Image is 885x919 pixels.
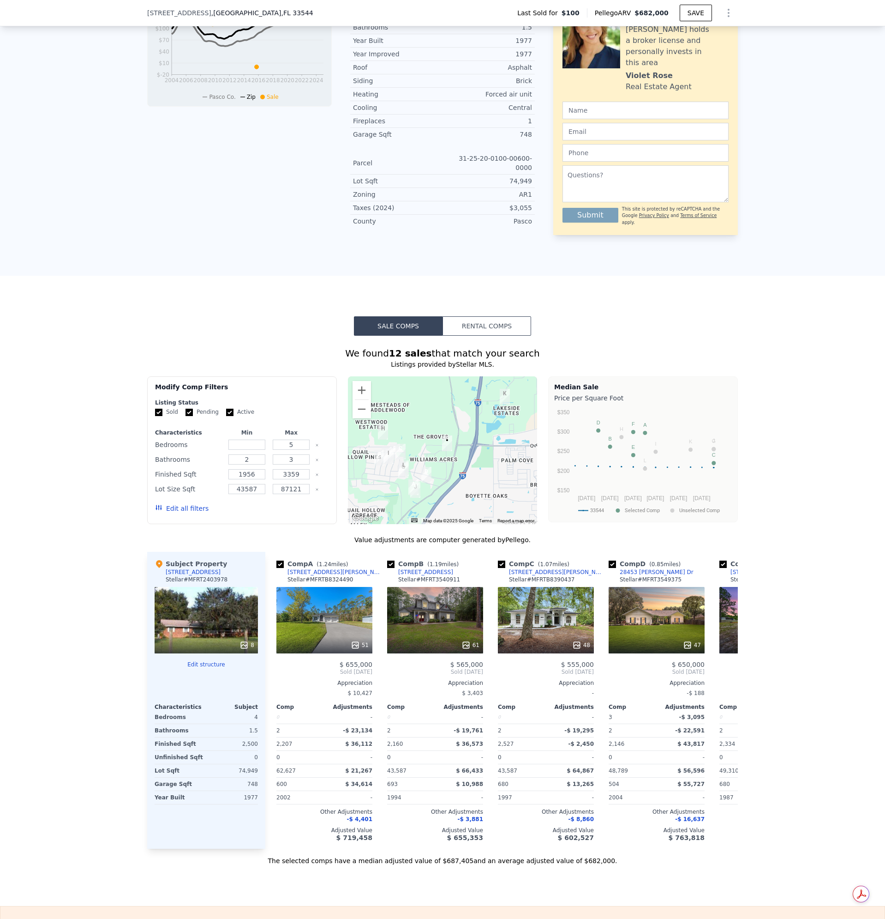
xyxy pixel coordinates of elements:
[147,8,211,18] span: [STREET_ADDRESS]
[643,422,647,428] text: A
[719,724,765,737] div: 2
[319,561,331,568] span: 1.24
[719,768,739,774] span: 49,310
[155,738,204,750] div: Finished Sqft
[442,36,532,45] div: 1977
[442,76,532,85] div: Brick
[276,703,324,711] div: Comp
[276,568,383,576] a: [STREET_ADDRESS][PERSON_NAME]
[348,690,372,696] span: $ 10,427
[687,690,705,696] span: -$ 188
[387,827,483,834] div: Adjusted Value
[387,791,433,804] div: 1994
[208,751,258,764] div: 0
[498,711,544,724] div: 0
[442,130,532,139] div: 748
[540,561,552,568] span: 1.07
[208,778,258,791] div: 748
[387,768,407,774] span: 43,587
[609,703,657,711] div: Comp
[498,668,594,676] span: Sold [DATE]
[411,518,418,522] button: Keyboard shortcuts
[354,316,442,336] button: Sale Comps
[155,483,223,496] div: Lot Size Sqft
[679,714,705,720] span: -$ 3,095
[155,764,204,777] div: Lot Sqft
[562,144,729,162] input: Phone
[389,348,432,359] strong: 12 sales
[658,751,705,764] div: -
[557,409,570,416] text: $350
[609,791,655,804] div: 2004
[658,791,705,804] div: -
[517,8,562,18] span: Last Sold for
[155,453,223,466] div: Bathrooms
[456,741,483,747] span: $ 36,573
[562,123,729,140] input: Email
[712,452,716,458] text: C
[652,561,664,568] span: 0.85
[155,791,204,804] div: Year Built
[387,679,483,687] div: Appreciation
[208,724,258,737] div: 1.5
[609,559,684,568] div: Comp D
[276,711,323,724] div: 0
[266,77,280,84] tspan: 2018
[345,741,372,747] span: $ 36,112
[340,661,372,668] span: $ 655,000
[442,103,532,112] div: Central
[387,703,435,711] div: Comp
[421,467,431,483] div: 28453 Sonny Dr
[646,561,684,568] span: ( miles)
[609,714,612,720] span: 3
[620,568,694,576] div: 28453 [PERSON_NAME] Dr
[719,711,765,724] div: 0
[442,90,532,99] div: Forced air unit
[179,77,193,84] tspan: 2006
[719,754,723,761] span: 0
[590,508,604,514] text: 33544
[383,448,394,464] div: 7546 Richland St
[657,703,705,711] div: Adjustments
[295,77,309,84] tspan: 2022
[353,76,442,85] div: Siding
[609,679,705,687] div: Appreciation
[276,827,372,834] div: Adjusted Value
[675,727,705,734] span: -$ 22,591
[548,711,594,724] div: -
[677,741,705,747] span: $ 43,817
[287,576,353,583] div: Stellar # MFRTB8324490
[398,576,460,583] div: Stellar # MFRT3540911
[155,504,209,513] button: Edit all filters
[353,36,442,45] div: Year Built
[309,77,323,84] tspan: 2024
[276,668,372,676] span: Sold [DATE]
[166,568,221,576] div: [STREET_ADDRESS]
[239,641,254,650] div: 8
[442,176,532,186] div: 74,949
[276,559,352,568] div: Comp A
[276,679,372,687] div: Appreciation
[442,203,532,212] div: $3,055
[680,5,712,21] button: SAVE
[227,429,267,436] div: Min
[387,711,433,724] div: 0
[454,727,483,734] span: -$ 19,761
[315,458,319,462] button: Clear
[437,751,483,764] div: -
[247,94,256,100] span: Zip
[206,703,258,711] div: Subject
[387,754,391,761] span: 0
[442,190,532,199] div: AR1
[387,741,403,747] span: 2,160
[209,94,235,100] span: Pasco Co.
[211,8,313,18] span: , [GEOGRAPHIC_DATA]
[185,409,193,416] input: Pending
[609,808,705,816] div: Other Adjustments
[672,661,705,668] span: $ 650,000
[632,421,635,427] text: F
[353,23,442,32] div: Bathrooms
[395,444,406,459] div: 7644 Conrad St
[387,724,433,737] div: 2
[719,568,785,576] a: [STREET_ADDRESS]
